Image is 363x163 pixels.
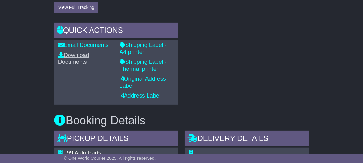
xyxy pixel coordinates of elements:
a: Original Address Label [120,76,166,89]
div: Pickup Details [54,131,178,148]
a: Shipping Label - Thermal printer [120,59,167,72]
a: Address Label [120,93,161,99]
a: Download Documents [58,52,89,65]
button: View Full Tracking [54,2,98,13]
span: 99 Auto Parts [67,150,101,156]
div: Delivery Details [185,131,309,148]
span: © One World Courier 2025. All rights reserved. [64,156,156,161]
div: Quick Actions [54,23,178,40]
a: Email Documents [58,42,109,48]
a: Shipping Label - A4 printer [120,42,167,55]
h3: Booking Details [54,114,309,127]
